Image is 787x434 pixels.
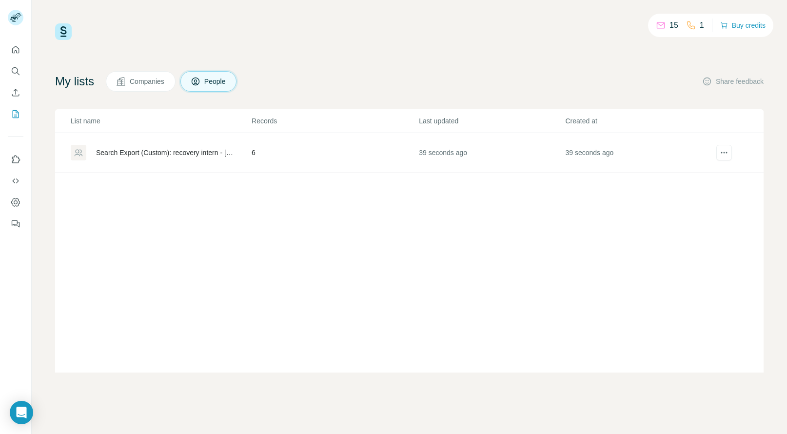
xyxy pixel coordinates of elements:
[565,133,711,173] td: 39 seconds ago
[418,133,565,173] td: 39 seconds ago
[8,84,23,101] button: Enrich CSV
[700,20,704,31] p: 1
[566,116,711,126] p: Created at
[720,19,766,32] button: Buy credits
[702,77,764,86] button: Share feedback
[71,116,251,126] p: List name
[669,20,678,31] p: 15
[55,74,94,89] h4: My lists
[10,401,33,424] div: Open Intercom Messenger
[419,116,564,126] p: Last updated
[55,23,72,40] img: Surfe Logo
[251,133,418,173] td: 6
[8,215,23,233] button: Feedback
[8,194,23,211] button: Dashboard
[8,62,23,80] button: Search
[204,77,227,86] span: People
[8,172,23,190] button: Use Surfe API
[130,77,165,86] span: Companies
[8,41,23,59] button: Quick start
[716,145,732,160] button: actions
[8,105,23,123] button: My lists
[96,148,235,158] div: Search Export (Custom): recovery intern - [DATE] 21:52
[252,116,418,126] p: Records
[8,151,23,168] button: Use Surfe on LinkedIn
